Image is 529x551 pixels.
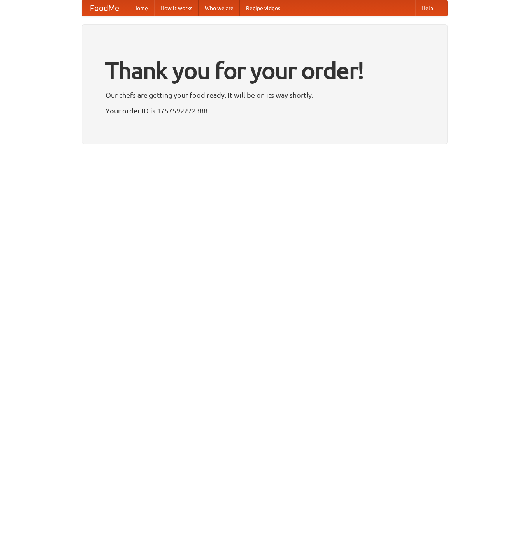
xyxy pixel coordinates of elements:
a: Help [415,0,439,16]
a: Home [127,0,154,16]
a: FoodMe [82,0,127,16]
a: How it works [154,0,199,16]
a: Who we are [199,0,240,16]
a: Recipe videos [240,0,286,16]
h1: Thank you for your order! [105,52,424,89]
p: Our chefs are getting your food ready. It will be on its way shortly. [105,89,424,101]
p: Your order ID is 1757592272388. [105,105,424,116]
